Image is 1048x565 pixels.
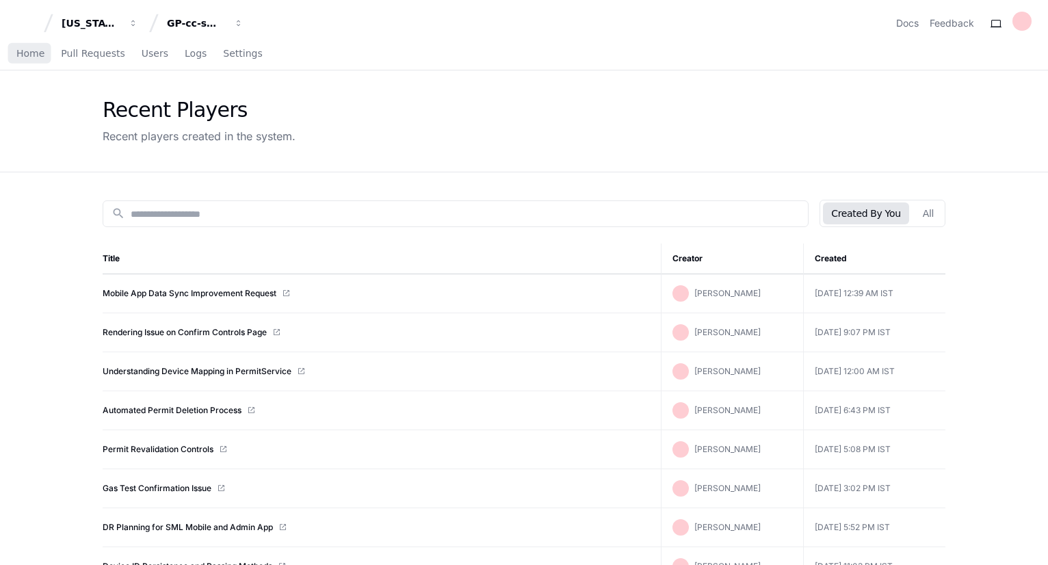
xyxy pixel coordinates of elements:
[803,274,945,313] td: [DATE] 12:39 AM IST
[103,288,276,299] a: Mobile App Data Sync Improvement Request
[694,288,761,298] span: [PERSON_NAME]
[694,444,761,454] span: [PERSON_NAME]
[803,508,945,547] td: [DATE] 5:52 PM IST
[661,244,803,274] th: Creator
[803,352,945,391] td: [DATE] 12:00 AM IST
[103,405,241,416] a: Automated Permit Deletion Process
[223,49,262,57] span: Settings
[803,430,945,469] td: [DATE] 5:08 PM IST
[694,366,761,376] span: [PERSON_NAME]
[103,366,291,377] a: Understanding Device Mapping in PermitService
[61,49,125,57] span: Pull Requests
[803,244,945,274] th: Created
[103,522,273,533] a: DR Planning for SML Mobile and Admin App
[161,11,249,36] button: GP-cc-sml-apps
[694,327,761,337] span: [PERSON_NAME]
[185,49,207,57] span: Logs
[694,522,761,532] span: [PERSON_NAME]
[61,38,125,70] a: Pull Requests
[694,405,761,415] span: [PERSON_NAME]
[16,49,44,57] span: Home
[112,207,125,220] mat-icon: search
[103,444,213,455] a: Permit Revalidation Controls
[803,391,945,430] td: [DATE] 6:43 PM IST
[103,327,267,338] a: Rendering Issue on Confirm Controls Page
[803,469,945,508] td: [DATE] 3:02 PM IST
[915,202,942,224] button: All
[16,38,44,70] a: Home
[803,313,945,352] td: [DATE] 9:07 PM IST
[896,16,919,30] a: Docs
[142,49,168,57] span: Users
[103,244,661,274] th: Title
[56,11,144,36] button: [US_STATE] Pacific
[930,16,974,30] button: Feedback
[62,16,120,30] div: [US_STATE] Pacific
[694,483,761,493] span: [PERSON_NAME]
[167,16,226,30] div: GP-cc-sml-apps
[103,483,211,494] a: Gas Test Confirmation Issue
[103,128,296,144] div: Recent players created in the system.
[142,38,168,70] a: Users
[185,38,207,70] a: Logs
[223,38,262,70] a: Settings
[823,202,908,224] button: Created By You
[103,98,296,122] div: Recent Players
